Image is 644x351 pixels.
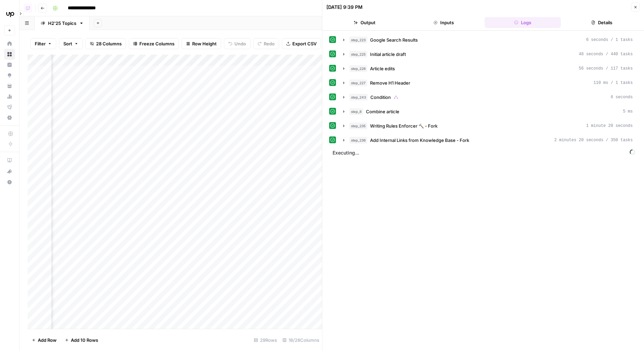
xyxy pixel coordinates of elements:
[405,17,482,28] button: Inputs
[253,38,279,49] button: Redo
[59,38,83,49] button: Sort
[339,120,637,131] button: 1 minute 20 seconds
[35,40,46,47] span: Filter
[349,51,367,58] span: step_225
[370,51,406,58] span: Initial article draft
[370,122,438,129] span: Writing Rules Enforcer 🔨 - Fork
[339,34,637,45] button: 6 seconds / 1 tasks
[4,70,15,81] a: Opportunities
[4,166,15,176] div: What's new?
[611,94,633,100] span: 6 seconds
[586,37,633,43] span: 6 seconds / 1 tasks
[280,335,322,346] div: 18/28 Columns
[349,137,367,144] span: step_236
[30,38,56,49] button: Filter
[339,92,637,103] button: 6 seconds
[86,38,126,49] button: 28 Columns
[339,77,637,88] button: 110 ms / 1 tasks
[4,59,15,70] a: Insights
[370,65,395,72] span: Article edits
[4,81,15,91] a: Your Data
[292,40,317,47] span: Export CSV
[326,17,403,28] button: Output
[28,335,61,346] button: Add Row
[366,108,399,115] span: Combine article
[554,137,633,143] span: 2 minutes 20 seconds / 350 tasks
[4,102,15,113] a: Flightpath
[339,106,637,117] button: 5 ms
[349,94,368,101] span: step_243
[4,38,15,49] a: Home
[4,155,15,166] a: AirOps Academy
[485,17,561,28] button: Logs
[339,63,637,74] button: 56 seconds / 117 tasks
[331,147,637,158] span: Executing...
[623,108,633,115] span: 5 ms
[370,94,391,101] span: Condition
[370,79,410,86] span: Remove H1 Header
[38,337,57,343] span: Add Row
[4,8,16,20] img: Upwork Logo
[129,38,179,49] button: Freeze Columns
[339,49,637,60] button: 48 seconds / 440 tasks
[71,337,98,343] span: Add 10 Rows
[4,177,15,188] button: Help + Support
[63,40,72,47] span: Sort
[182,38,221,49] button: Row Height
[349,79,367,86] span: step_227
[4,91,15,102] a: Usage
[61,335,102,346] button: Add 10 Rows
[251,335,280,346] div: 29 Rows
[594,80,633,86] span: 110 ms / 1 tasks
[579,65,633,72] span: 56 seconds / 117 tasks
[326,4,363,11] div: [DATE] 9:39 PM
[282,38,321,49] button: Export CSV
[349,65,367,72] span: step_226
[264,40,275,47] span: Redo
[96,40,122,47] span: 28 Columns
[234,40,246,47] span: Undo
[192,40,217,47] span: Row Height
[4,166,15,177] button: What's new?
[586,123,633,129] span: 1 minute 20 seconds
[370,36,418,43] span: Google Search Results
[4,49,15,60] a: Browse
[139,40,174,47] span: Freeze Columns
[224,38,250,49] button: Undo
[35,16,90,30] a: H2'25 Topics
[4,112,15,123] a: Settings
[339,135,637,146] button: 2 minutes 20 seconds / 350 tasks
[48,20,76,27] div: H2'25 Topics
[349,122,367,129] span: step_235
[579,51,633,57] span: 48 seconds / 440 tasks
[4,5,15,23] button: Workspace: Upwork
[370,137,469,144] span: Add Internal Links from Knowledge Base - Fork
[564,17,640,28] button: Details
[349,108,363,115] span: step_8
[349,36,367,43] span: step_223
